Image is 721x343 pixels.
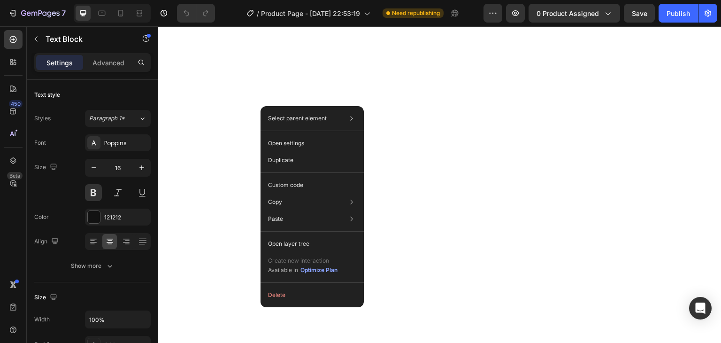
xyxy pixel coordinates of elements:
iframe: Design area [158,26,721,343]
p: Text Block [46,33,125,45]
button: Save [624,4,655,23]
p: Copy [268,198,282,206]
span: Need republishing [392,9,440,17]
button: Publish [659,4,698,23]
span: 0 product assigned [537,8,599,18]
button: Delete [264,287,360,304]
div: Publish [667,8,690,18]
p: Create new interaction [268,256,338,265]
div: Size [34,161,59,174]
button: Paragraph 1* [85,110,151,127]
span: Save [632,9,647,17]
div: Undo/Redo [177,4,215,23]
button: 7 [4,4,70,23]
div: Styles [34,114,51,123]
span: Paragraph 1* [89,114,125,123]
p: Paste [268,215,283,223]
div: Align [34,235,61,248]
div: Text style [34,91,60,99]
span: / [257,8,259,18]
p: Duplicate [268,156,293,164]
p: Settings [46,58,73,68]
div: Color [34,213,49,221]
div: Show more [71,261,115,271]
div: 121212 [104,213,148,222]
div: Font [34,139,46,147]
span: Product Page - [DATE] 22:53:19 [261,8,360,18]
button: 0 product assigned [529,4,620,23]
div: Width [34,315,50,324]
button: Optimize Plan [300,265,338,275]
p: Select parent element [268,114,327,123]
p: 7 [61,8,66,19]
div: Open Intercom Messenger [689,297,712,320]
div: 450 [9,100,23,108]
p: Custom code [268,181,303,189]
button: Show more [34,257,151,274]
div: Optimize Plan [300,266,337,274]
div: Poppins [104,139,148,148]
div: Beta [7,172,23,179]
input: Auto [85,311,150,328]
p: Advanced [92,58,124,68]
p: Open settings [268,139,304,148]
span: Available in [268,266,298,273]
p: Open layer tree [268,240,309,248]
div: Size [34,291,59,304]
